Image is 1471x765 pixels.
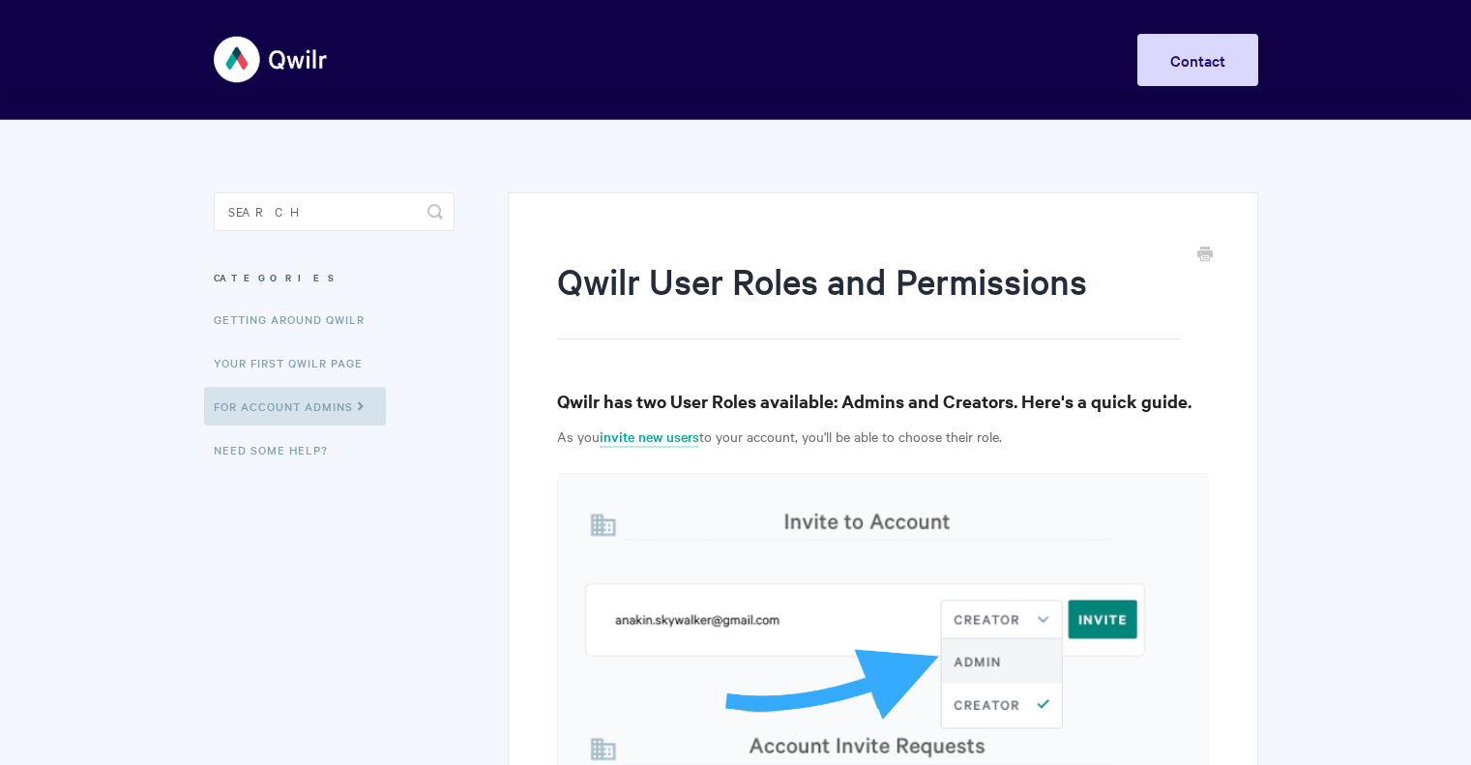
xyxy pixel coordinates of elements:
[1137,34,1258,86] a: Contact
[214,192,455,231] input: Search
[214,260,455,295] h3: Categories
[214,430,342,469] a: Need Some Help?
[214,343,377,382] a: Your First Qwilr Page
[1197,245,1213,266] a: Print this Article
[204,387,386,426] a: For Account Admins
[557,388,1208,415] h3: Qwilr has two User Roles available: Admins and Creators. Here's a quick guide.
[214,23,329,96] img: Qwilr Help Center
[557,256,1179,339] h1: Qwilr User Roles and Permissions
[557,425,1208,448] p: As you to your account, you'll be able to choose their role.
[600,427,699,448] a: invite new users
[214,300,379,338] a: Getting Around Qwilr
